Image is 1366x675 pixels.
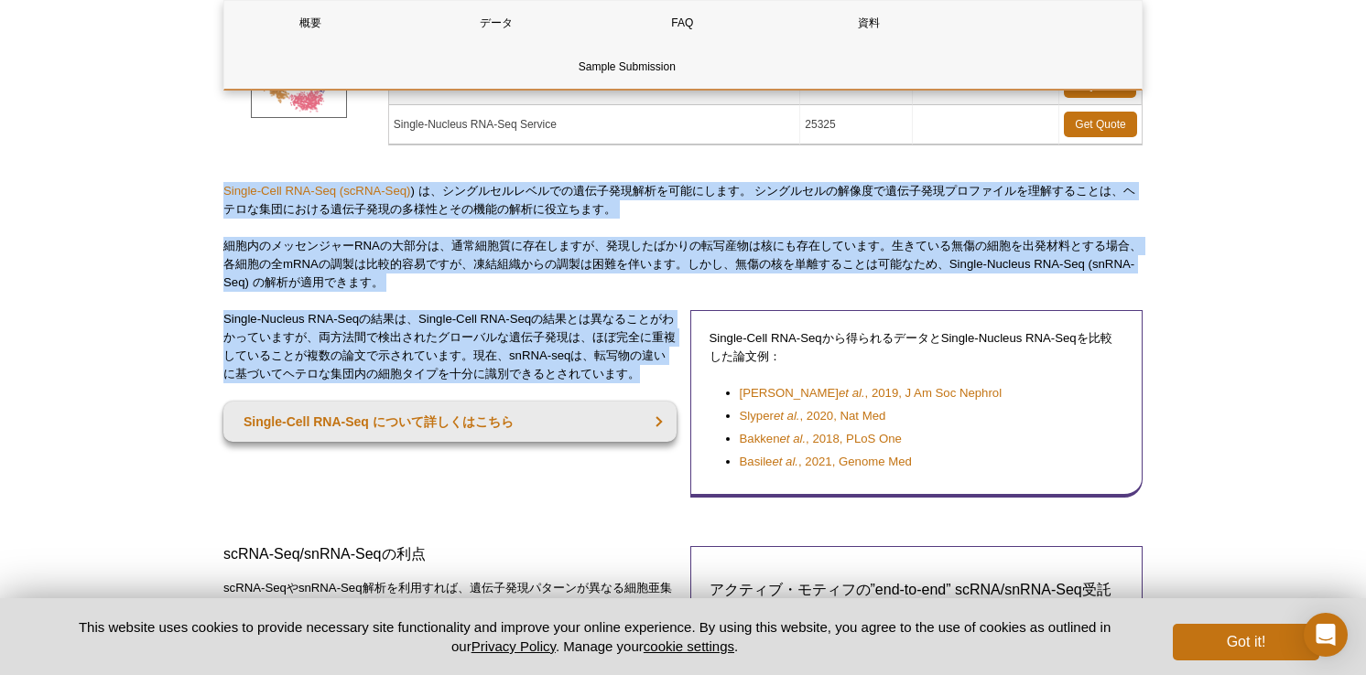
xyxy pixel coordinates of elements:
[223,182,1143,219] p: ) は、シングルセルレベルでの遺伝子発現解析を可能にします。 シングルセルの解像度で遺伝子発現プロファイルを理解することは、ヘテロな集団における遺伝子発現の多様性とその機能の解析に役立ちます。
[800,105,912,145] td: 25325
[223,237,1143,292] p: 細胞内のメッセンジャーRNAの大部分は、通常細胞質に存在しますが、発現したばかりの転写産物は核にも存在しています。生きている無傷の細胞を出発材料とする場合、各細胞の全mRNAの調製は比較的容易で...
[839,386,865,400] em: et al.
[472,638,556,654] a: Privacy Policy
[710,329,1124,366] p: Single-Cell RNA-Seqから得られるデータとSingle-Nucleus RNA-Seqを比較した論文例：
[223,184,410,198] a: Single-Cell RNA-Seq (scRNA-Seq)
[783,1,955,45] a: 資料
[596,1,768,45] a: FAQ
[710,579,1124,623] h3: アクティブ・モティフの”end-to-end” scRNA/snRNA-Seq受託サービスの内容
[223,310,677,383] p: Single-Nucleus RNA-Seqの結果は、Single-Cell RNA-Seqの結果とは異なることがわかっていますが、両方法間で検出されたグローバルな遺伝子発現は、ほぼ完全に重複し...
[740,407,886,425] a: Slyperet al., 2020, Nat Med
[224,45,1030,89] a: Sample Submission
[47,617,1143,656] p: This website uses cookies to provide necessary site functionality and improve your online experie...
[780,432,807,445] em: et al.
[389,105,801,145] td: Single-Nucleus RNA-Seq Service
[774,409,800,423] em: et al.
[1173,624,1319,660] button: Got it!
[740,384,1003,402] a: [PERSON_NAME]et al., 2019, J Am Soc Nephrol
[644,638,734,654] button: cookie settings
[740,430,902,448] a: Bakkenet al., 2018, PLoS One
[224,1,396,45] a: 概要
[223,579,677,652] p: scRNA-SeqやsnRNA-Seq解析を利用すれば、遺伝子発現パターンが異なる細胞亜集団を特定できます。そのため、 FACSや磁気ソーティングにより単一の細胞集団を分離しなくても、薬剤処理や...
[1304,613,1348,657] div: Open Intercom Messenger
[740,453,912,471] a: Basileet al., 2021, Genome Med
[1064,112,1137,137] a: Get Quote
[772,455,798,468] em: et al.
[223,543,677,565] h3: scRNA-Seq/snRNA-Seqの利点
[223,402,677,442] a: Single-Cell RNA-Seq について詳しくはこちら
[410,1,582,45] a: データ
